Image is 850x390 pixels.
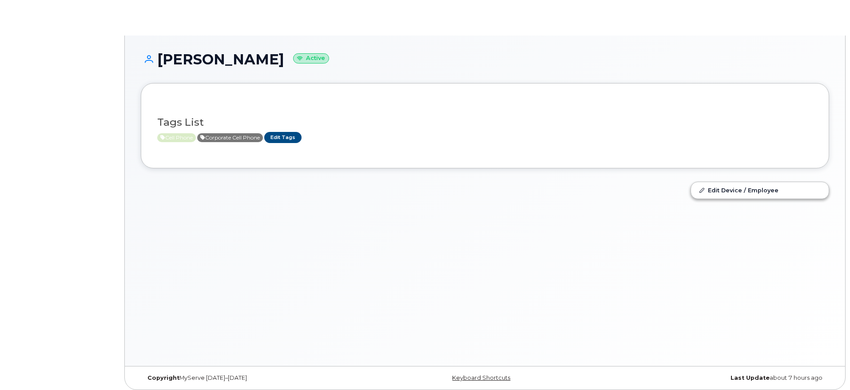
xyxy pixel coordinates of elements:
[147,374,179,381] strong: Copyright
[600,374,829,382] div: about 7 hours ago
[157,117,813,128] h3: Tags List
[157,133,196,142] span: Active
[264,132,302,143] a: Edit Tags
[452,374,510,381] a: Keyboard Shortcuts
[731,374,770,381] strong: Last Update
[691,182,829,198] a: Edit Device / Employee
[197,133,263,142] span: Active
[141,52,829,67] h1: [PERSON_NAME]
[141,374,370,382] div: MyServe [DATE]–[DATE]
[293,53,329,64] small: Active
